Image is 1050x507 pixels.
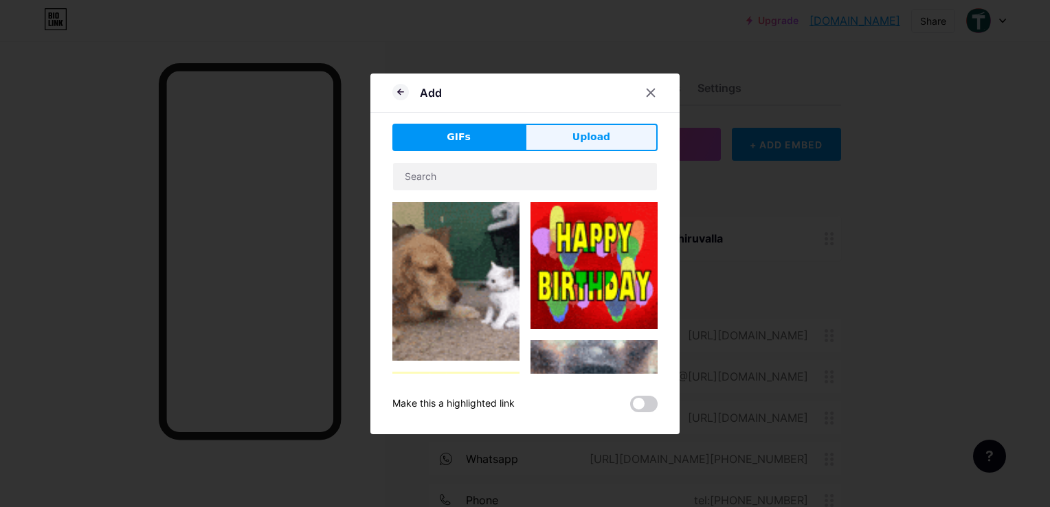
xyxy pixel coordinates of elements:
button: GIFs [392,124,525,151]
img: Gihpy [530,202,658,329]
div: Make this a highlighted link [392,396,515,412]
button: Upload [525,124,658,151]
img: Gihpy [530,340,658,467]
img: Gihpy [392,202,520,361]
div: Add [420,84,442,101]
span: Upload [572,130,610,144]
input: Search [393,163,657,190]
span: GIFs [447,130,471,144]
img: Gihpy [392,372,520,499]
